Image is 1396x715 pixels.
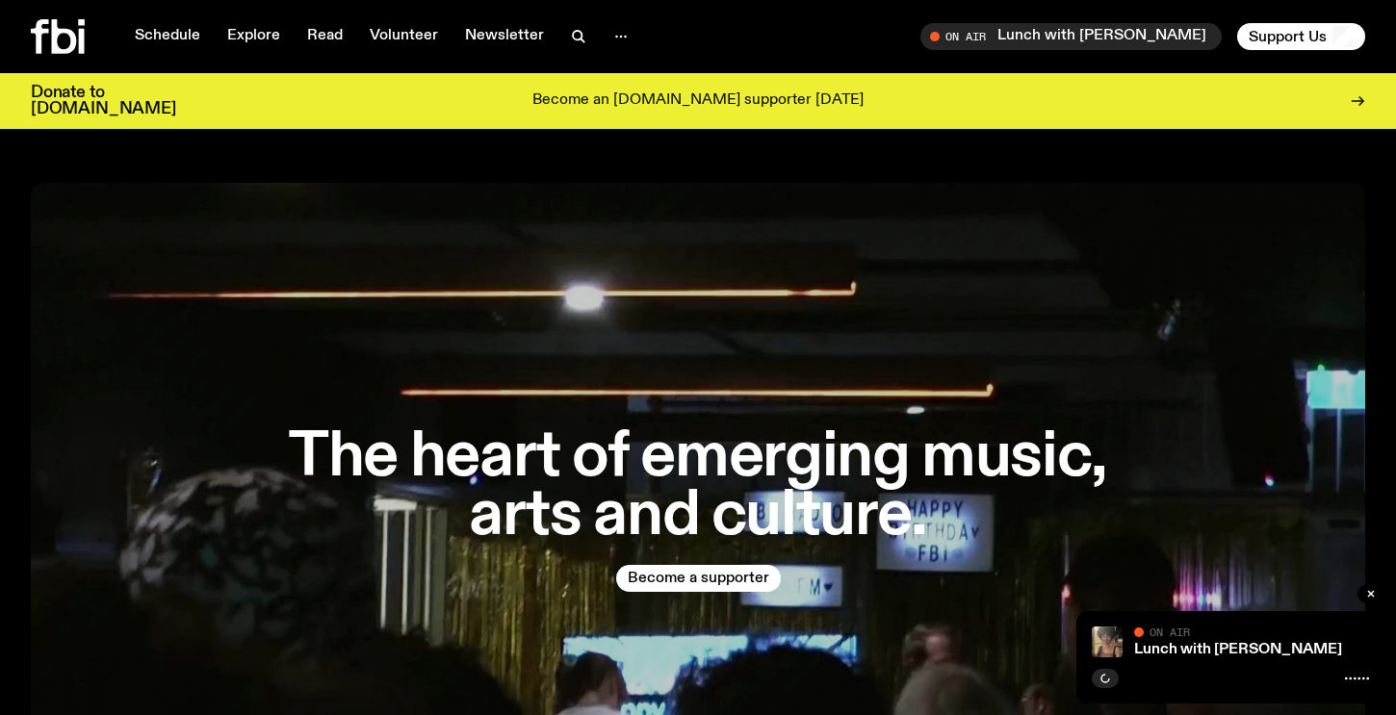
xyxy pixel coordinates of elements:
[1237,23,1365,50] button: Support Us
[942,29,1212,43] span: Tune in live
[216,23,292,50] a: Explore
[453,23,556,50] a: Newsletter
[920,23,1222,50] button: On AirLunch with [PERSON_NAME]
[123,23,212,50] a: Schedule
[616,565,781,592] button: Become a supporter
[31,85,176,117] h3: Donate to [DOMAIN_NAME]
[1249,28,1327,45] span: Support Us
[1134,642,1342,657] a: Lunch with [PERSON_NAME]
[532,92,864,110] p: Become an [DOMAIN_NAME] supporter [DATE]
[1150,626,1190,638] span: On Air
[296,23,354,50] a: Read
[267,428,1129,546] h1: The heart of emerging music, arts and culture.
[358,23,450,50] a: Volunteer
